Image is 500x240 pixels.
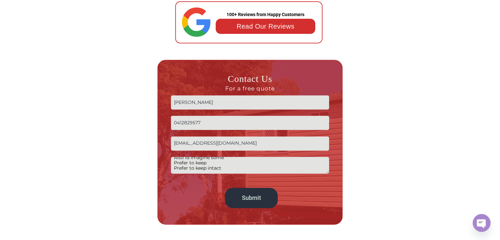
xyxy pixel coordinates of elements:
[171,136,329,151] input: Email
[171,116,329,130] input: Phone no.
[225,188,277,208] input: Submit
[237,23,295,30] a: Read Our Reviews
[171,73,329,92] h3: Contact Us
[171,85,329,92] span: For a free quote
[226,12,304,17] strong: 100+ Reviews from Happy Customers
[171,95,329,109] input: Name
[171,73,329,211] form: Contact form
